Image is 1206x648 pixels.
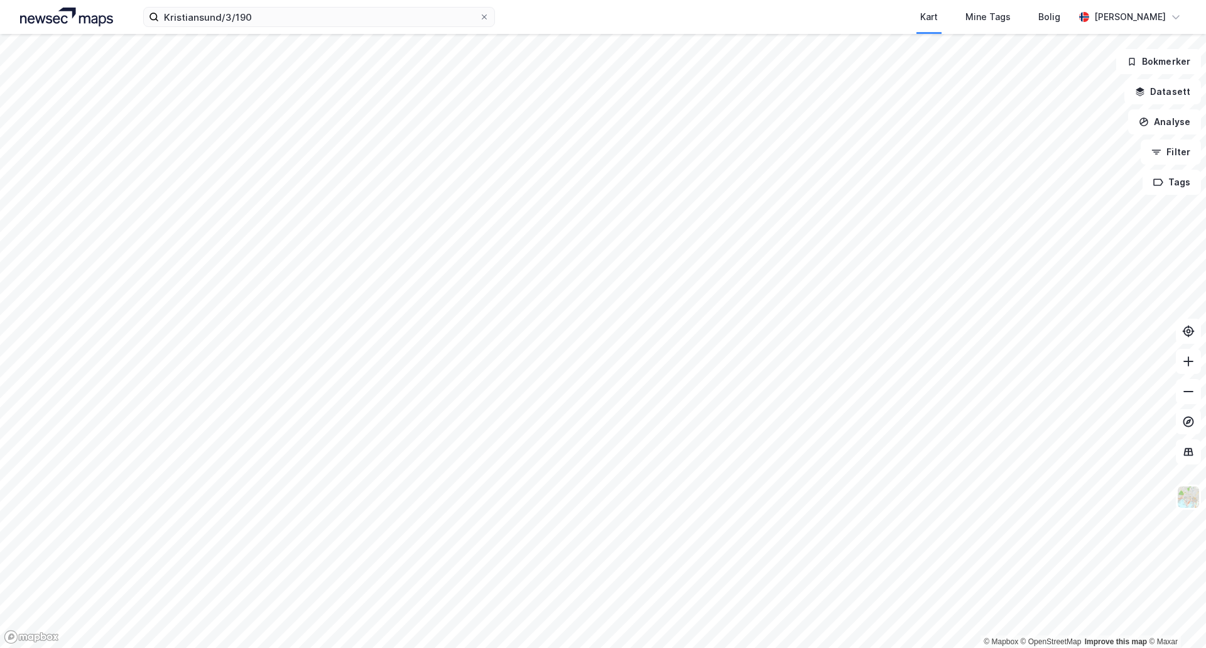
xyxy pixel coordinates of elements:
[1141,140,1201,165] button: Filter
[159,8,479,26] input: Søk på adresse, matrikkel, gårdeiere, leietakere eller personer
[1128,109,1201,135] button: Analyse
[1094,9,1166,25] div: [PERSON_NAME]
[4,630,59,644] a: Mapbox homepage
[1116,49,1201,74] button: Bokmerker
[20,8,113,26] img: logo.a4113a55bc3d86da70a041830d287a7e.svg
[984,637,1018,646] a: Mapbox
[1143,170,1201,195] button: Tags
[1176,485,1200,509] img: Z
[1085,637,1147,646] a: Improve this map
[1038,9,1060,25] div: Bolig
[1143,588,1206,648] iframe: Chat Widget
[1124,79,1201,104] button: Datasett
[920,9,938,25] div: Kart
[965,9,1011,25] div: Mine Tags
[1021,637,1082,646] a: OpenStreetMap
[1143,588,1206,648] div: Kontrollprogram for chat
